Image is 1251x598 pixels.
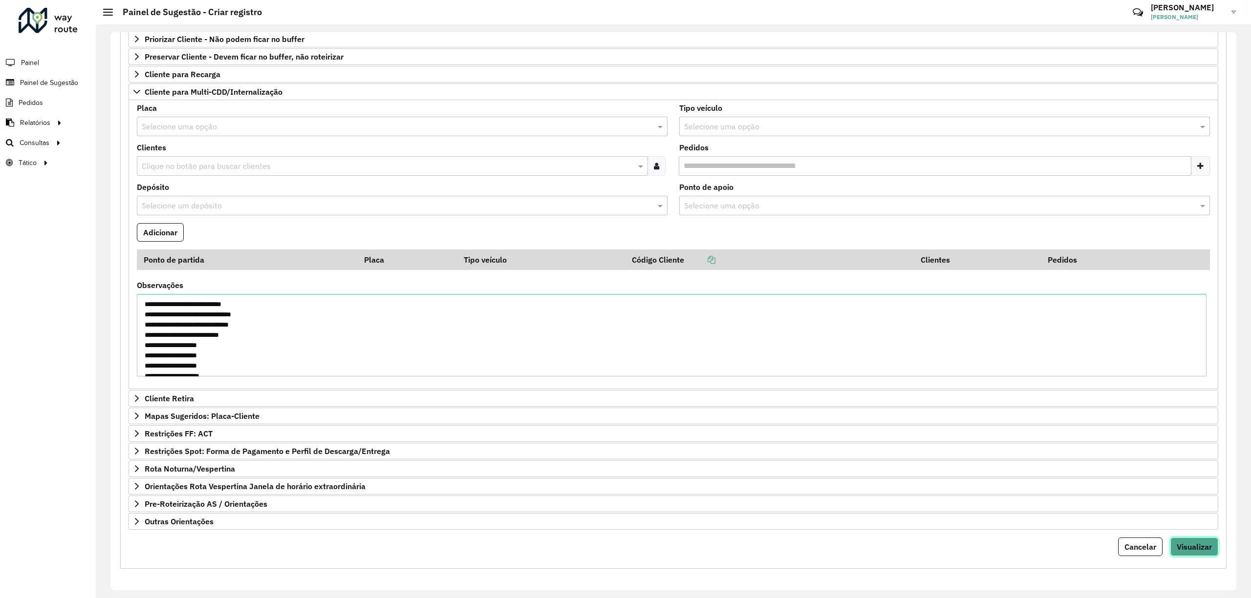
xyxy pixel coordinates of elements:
[145,447,390,455] span: Restrições Spot: Forma de Pagamento e Perfil de Descarga/Entrega
[129,460,1218,477] a: Rota Noturna/Vespertina
[20,118,50,128] span: Relatórios
[129,83,1218,100] a: Cliente para Multi-CDD/Internalização
[684,255,715,265] a: Copiar
[679,181,733,193] label: Ponto de apoio
[129,495,1218,512] a: Pre-Roteirização AS / Orientações
[1151,13,1224,21] span: [PERSON_NAME]
[145,500,267,508] span: Pre-Roteirização AS / Orientações
[145,70,220,78] span: Cliente para Recarga
[21,58,39,68] span: Painel
[137,142,166,153] label: Clientes
[457,249,625,270] th: Tipo veículo
[129,478,1218,495] a: Orientações Rota Vespertina Janela de horário extraordinária
[137,223,184,242] button: Adicionar
[1177,542,1212,552] span: Visualizar
[129,425,1218,442] a: Restrições FF: ACT
[145,465,235,473] span: Rota Noturna/Vespertina
[1041,249,1169,270] th: Pedidos
[357,249,457,270] th: Placa
[145,412,259,420] span: Mapas Sugeridos: Placa-Cliente
[129,48,1218,65] a: Preservar Cliente - Devem ficar no buffer, não roteirizar
[914,249,1041,270] th: Clientes
[137,249,357,270] th: Ponto de partida
[1127,2,1148,23] a: Contato Rápido
[137,279,183,291] label: Observações
[625,249,914,270] th: Código Cliente
[1170,537,1218,556] button: Visualizar
[129,513,1218,530] a: Outras Orientações
[137,181,169,193] label: Depósito
[1118,537,1163,556] button: Cancelar
[129,390,1218,407] a: Cliente Retira
[145,394,194,402] span: Cliente Retira
[129,66,1218,82] a: Cliente para Recarga
[145,53,344,61] span: Preservar Cliente - Devem ficar no buffer, não roteirizar
[1151,3,1224,12] h3: [PERSON_NAME]
[129,408,1218,424] a: Mapas Sugeridos: Placa-Cliente
[113,7,262,18] h2: Painel de Sugestão - Criar registro
[20,78,78,88] span: Painel de Sugestão
[145,430,213,437] span: Restrições FF: ACT
[145,517,214,525] span: Outras Orientações
[145,88,282,96] span: Cliente para Multi-CDD/Internalização
[145,35,304,43] span: Priorizar Cliente - Não podem ficar no buffer
[145,482,366,490] span: Orientações Rota Vespertina Janela de horário extraordinária
[679,142,709,153] label: Pedidos
[19,158,37,168] span: Tático
[20,138,49,148] span: Consultas
[679,102,722,114] label: Tipo veículo
[129,31,1218,47] a: Priorizar Cliente - Não podem ficar no buffer
[129,443,1218,459] a: Restrições Spot: Forma de Pagamento e Perfil de Descarga/Entrega
[137,102,157,114] label: Placa
[1124,542,1156,552] span: Cancelar
[129,100,1218,390] div: Cliente para Multi-CDD/Internalização
[19,98,43,108] span: Pedidos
